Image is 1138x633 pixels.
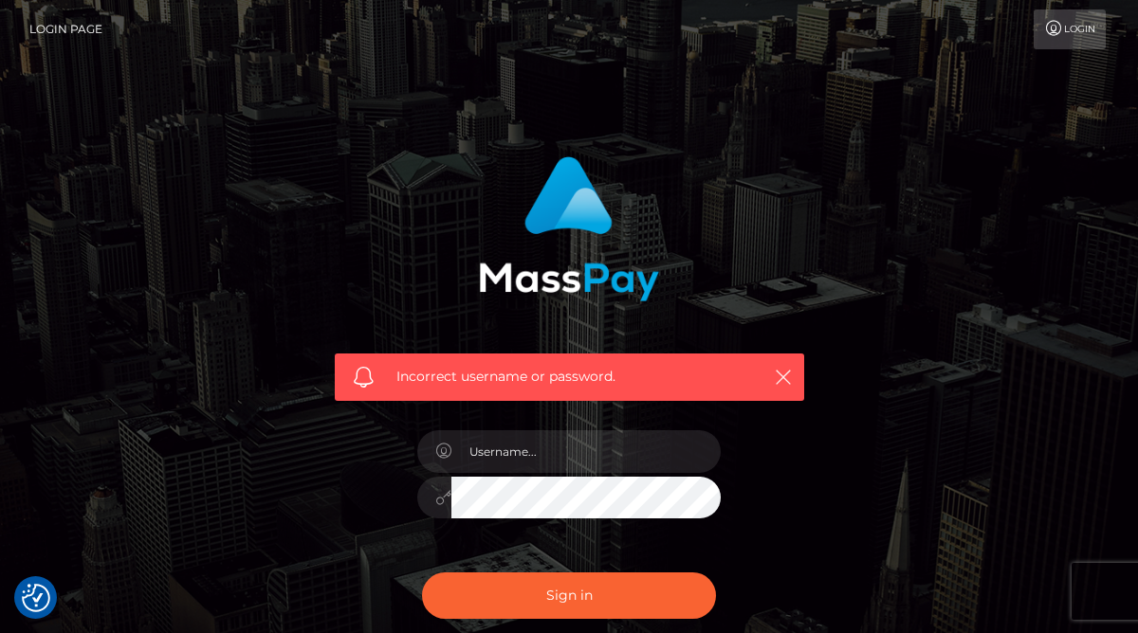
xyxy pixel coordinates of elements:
button: Sign in [422,572,716,619]
a: Login [1034,9,1106,49]
a: Login Page [29,9,102,49]
span: Incorrect username or password. [396,367,743,387]
img: Revisit consent button [22,584,50,612]
button: Consent Preferences [22,584,50,612]
img: MassPay Login [479,156,659,301]
input: Username... [451,430,721,473]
